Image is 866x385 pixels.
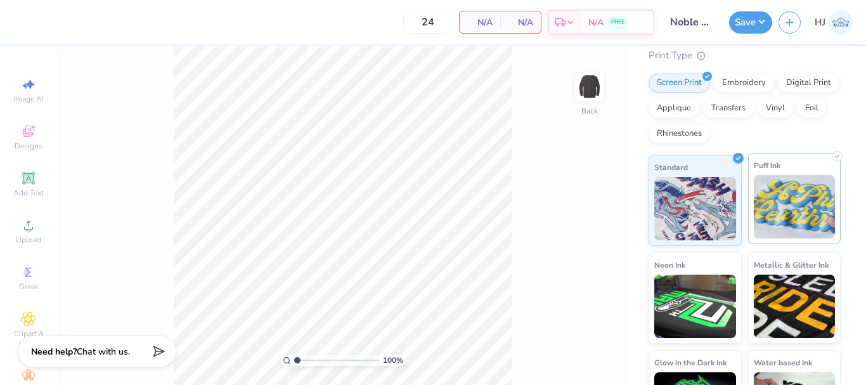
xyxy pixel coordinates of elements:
div: Vinyl [758,99,793,118]
div: Embroidery [714,74,774,93]
div: Transfers [703,99,754,118]
img: Standard [654,177,736,240]
img: Hughe Josh Cabanete [829,10,853,35]
span: FREE [611,18,624,27]
img: Back [577,74,602,99]
span: Designs [15,141,42,151]
a: HJ [815,10,853,35]
span: Upload [16,235,41,245]
span: N/A [588,16,604,29]
span: Greek [19,282,39,292]
span: Puff Ink [754,159,780,172]
strong: Need help? [31,346,77,358]
span: HJ [815,15,825,30]
span: Clipart & logos [6,329,51,349]
span: Glow in the Dark Ink [654,356,727,369]
img: Metallic & Glitter Ink [754,275,836,338]
div: Screen Print [649,74,710,93]
div: Digital Print [778,74,839,93]
span: Water based Ink [754,356,812,369]
input: Untitled Design [661,10,723,35]
button: Save [729,11,772,34]
img: Neon Ink [654,275,736,338]
span: Chat with us. [77,346,130,358]
span: Metallic & Glitter Ink [754,258,829,271]
div: Print Type [649,48,841,63]
input: – – [403,11,453,34]
span: Standard [654,160,688,174]
span: Neon Ink [654,258,685,271]
span: Image AI [14,94,44,104]
span: N/A [467,16,493,29]
div: Rhinestones [649,124,710,143]
span: Add Text [13,188,44,198]
div: Applique [649,99,699,118]
span: N/A [508,16,533,29]
span: 100 % [383,355,403,366]
div: Foil [797,99,827,118]
img: Puff Ink [754,175,836,238]
div: Back [581,105,598,117]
